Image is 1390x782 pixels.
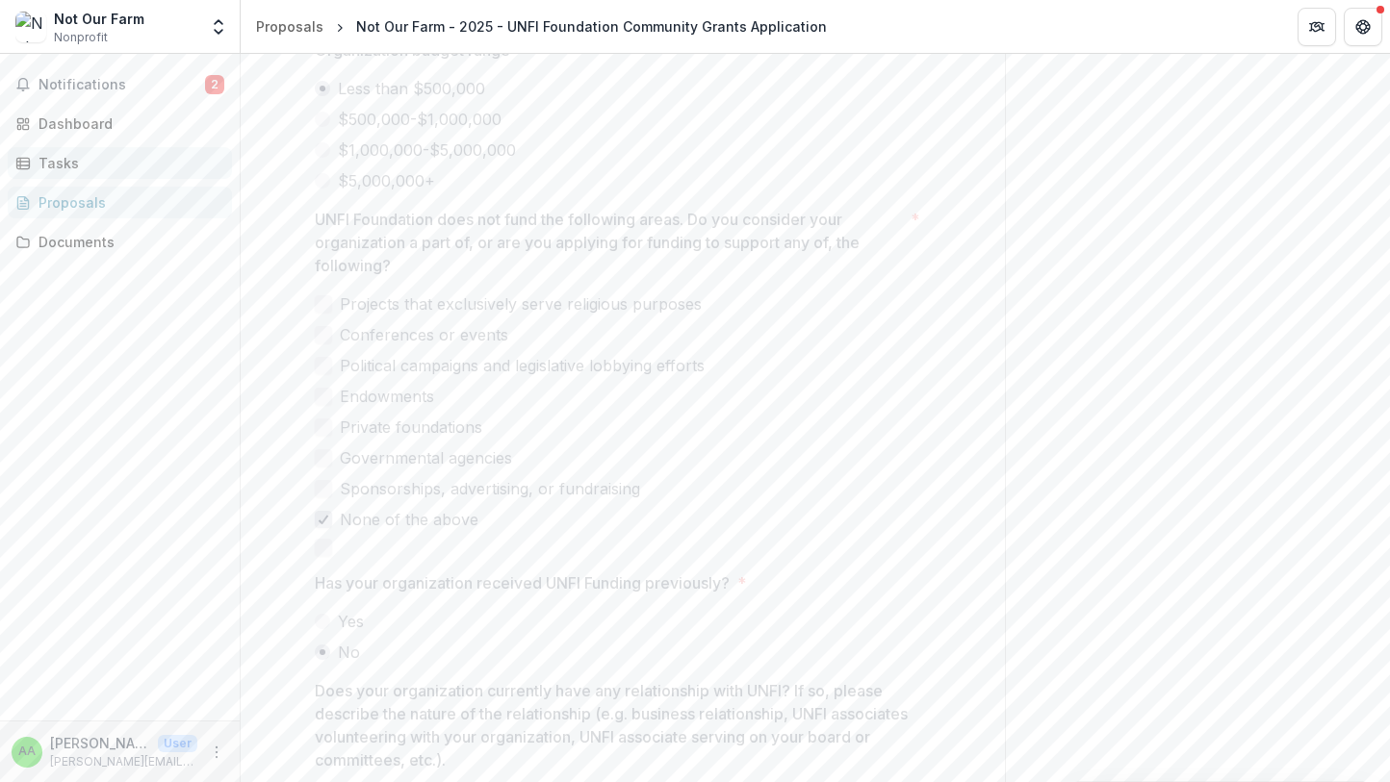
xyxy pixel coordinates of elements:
p: [PERSON_NAME] [50,733,150,753]
button: Get Help [1344,8,1382,46]
p: Does your organization currently have any relationship with UNFI? If so, please describe the natu... [315,679,919,771]
span: $500,000-$1,000,000 [338,108,502,131]
span: Political campaigns and legislative lobbying efforts [340,354,705,377]
p: [PERSON_NAME][EMAIL_ADDRESS][DOMAIN_NAME] [50,753,197,770]
nav: breadcrumb [248,13,835,40]
span: Endowments [340,385,434,408]
div: Dashboard [39,114,217,134]
span: $5,000,000+ [338,169,435,192]
span: 2 [205,75,224,94]
div: Anita Adalja [18,745,36,758]
span: None of the above [340,508,478,531]
button: Open entity switcher [205,8,232,46]
p: UNFI Foundation does not fund the following areas. Do you consider your organization a part of, o... [315,208,903,277]
a: Proposals [248,13,331,40]
div: Documents [39,232,217,252]
button: Partners [1298,8,1336,46]
span: Yes [338,610,364,633]
span: Nonprofit [54,29,108,46]
div: Proposals [256,16,323,37]
div: Not Our Farm - 2025 - UNFI Foundation Community Grants Application [356,16,827,37]
span: No [338,641,360,664]
a: Tasks [8,147,232,179]
span: Conferences or events [340,323,508,346]
p: Has your organization received UNFI Funding previously? [315,571,730,594]
a: Documents [8,226,232,258]
span: $1,000,000-$5,000,000 [338,139,516,162]
a: Proposals [8,187,232,218]
button: Notifications2 [8,69,232,100]
span: Notifications [39,77,205,93]
span: Private foundations [340,416,482,439]
div: Tasks [39,153,217,173]
span: Projects that exclusively serve religious purposes [340,292,702,315]
p: User [158,735,197,752]
span: Less than $500,000 [338,77,485,100]
span: Governmental agencies [340,446,512,469]
div: Proposals [39,192,217,213]
button: More [205,741,228,764]
a: Dashboard [8,108,232,139]
img: Not Our Farm [15,12,46,42]
span: Sponsorships, advertising, or fundraising [340,477,640,500]
div: Not Our Farm [54,9,144,29]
